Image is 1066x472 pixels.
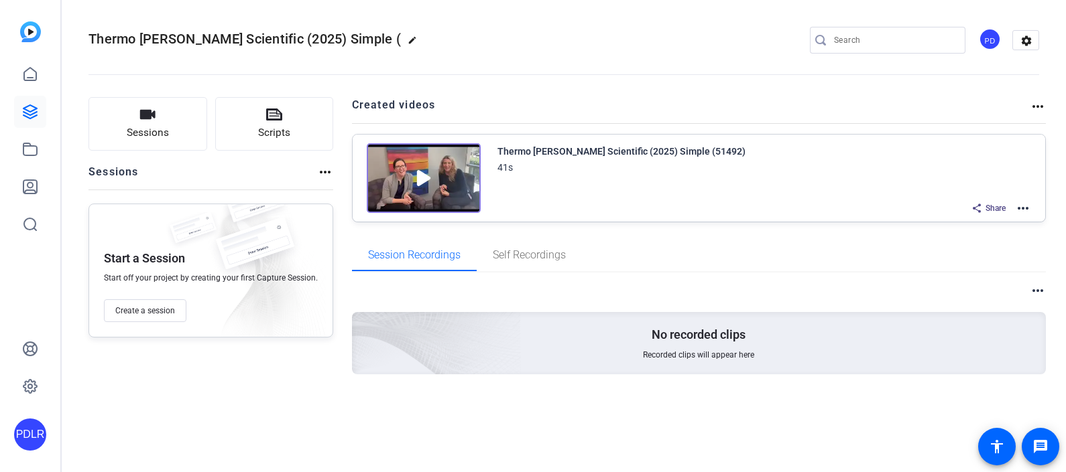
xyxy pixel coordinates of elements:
button: Create a session [104,299,186,322]
ngx-avatar: Pia De Los Reyes [979,28,1002,52]
button: Sessions [88,97,207,151]
span: Session Recordings [368,250,461,260]
img: Creator Project Thumbnail [367,143,481,213]
h2: Sessions [88,164,139,189]
mat-icon: message [1032,439,1049,455]
img: fake-session.png [163,212,223,252]
span: Scripts [258,125,290,141]
mat-icon: edit [408,35,424,52]
mat-icon: accessibility [989,439,1005,455]
button: Scripts [215,97,334,151]
span: Recorded clips will appear here [643,349,754,360]
mat-icon: more_horiz [1030,98,1046,114]
img: embarkstudio-empty-session.png [202,180,522,471]
img: blue-gradient.svg [20,21,41,42]
p: Start a Session [104,250,185,266]
span: Sessions [127,125,169,141]
mat-icon: settings [1013,31,1040,51]
span: Share [986,203,1006,214]
img: fake-session.png [218,184,292,233]
span: Thermo [PERSON_NAME] Scientific (2025) Simple ( [88,31,401,47]
input: Search [834,32,955,48]
span: Self Recordings [493,250,566,260]
div: PD [979,28,1001,50]
mat-icon: more_horiz [1030,283,1046,299]
img: embarkstudio-empty-session.png [196,200,326,343]
h2: Created videos [352,97,1030,123]
div: 41s [497,159,513,175]
span: Start off your project by creating your first Capture Session. [104,272,318,283]
div: PDLR [14,418,46,451]
mat-icon: more_horiz [317,164,333,180]
img: fake-session.png [204,218,305,284]
mat-icon: more_horiz [1015,200,1031,216]
span: Create a session [115,305,175,316]
p: No recorded clips [652,327,746,343]
div: Thermo [PERSON_NAME] Scientific (2025) Simple (51492) [497,143,746,159]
